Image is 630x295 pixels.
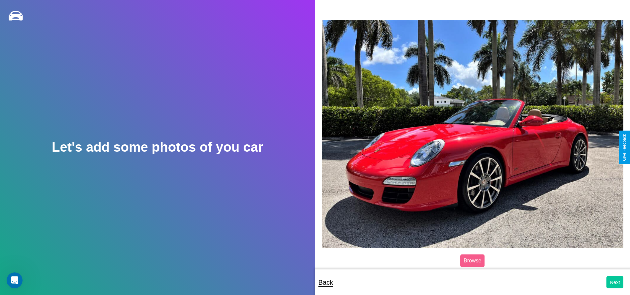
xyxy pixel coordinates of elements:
[318,276,333,288] p: Back
[622,134,627,161] div: Give Feedback
[322,20,624,248] img: posted
[7,272,23,288] iframe: Intercom live chat
[52,140,263,155] h2: Let's add some photos of you car
[606,276,623,288] button: Next
[460,254,485,267] label: Browse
